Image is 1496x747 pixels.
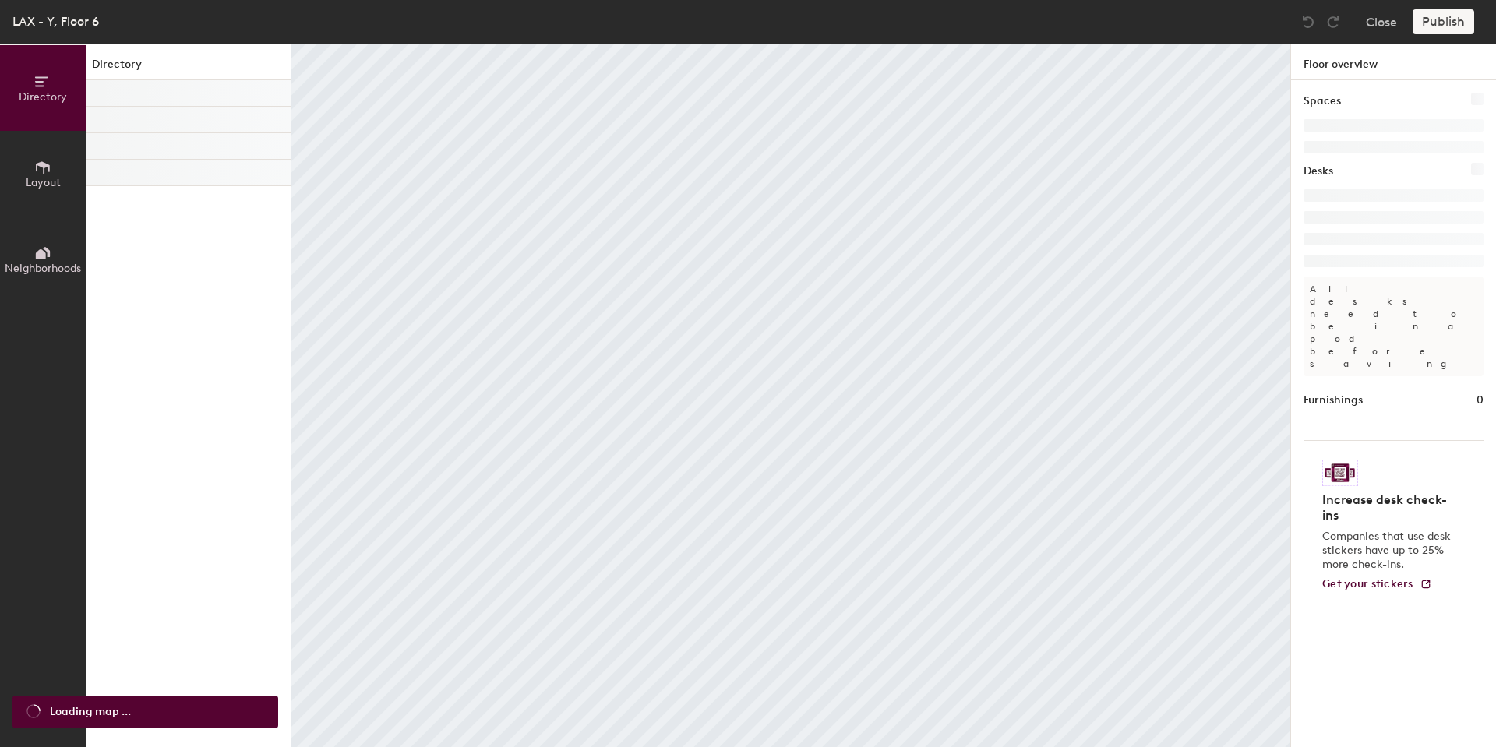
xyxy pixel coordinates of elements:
[1304,277,1484,376] p: All desks need to be in a pod before saving
[19,90,67,104] span: Directory
[291,44,1290,747] canvas: Map
[86,56,291,80] h1: Directory
[1366,9,1397,34] button: Close
[1291,44,1496,80] h1: Floor overview
[1322,530,1455,572] p: Companies that use desk stickers have up to 25% more check-ins.
[1322,577,1413,590] span: Get your stickers
[1325,14,1341,30] img: Redo
[1304,163,1333,180] h1: Desks
[5,262,81,275] span: Neighborhoods
[1304,93,1341,110] h1: Spaces
[1304,392,1363,409] h1: Furnishings
[50,703,131,721] span: Loading map ...
[1477,392,1484,409] h1: 0
[12,12,99,31] div: LAX - Y, Floor 6
[26,176,61,189] span: Layout
[1300,14,1316,30] img: Undo
[1322,578,1432,591] a: Get your stickers
[1322,492,1455,523] h4: Increase desk check-ins
[1322,460,1358,486] img: Sticker logo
